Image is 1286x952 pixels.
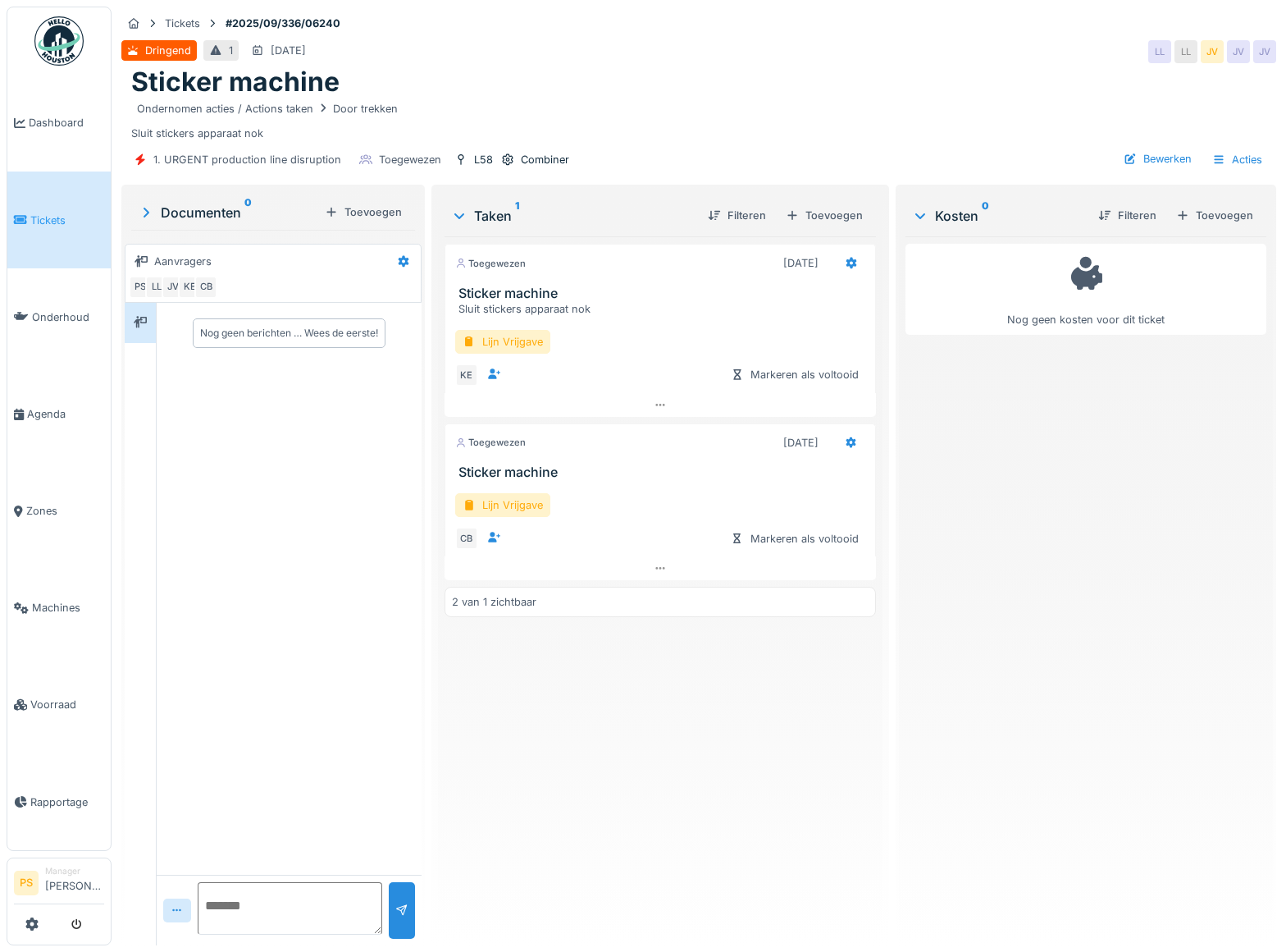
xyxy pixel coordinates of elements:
[131,66,340,98] h1: Sticker machine
[7,75,111,172] a: Dashboard
[14,871,39,895] li: PS
[1227,40,1250,63] div: JV
[7,560,111,657] a: Machines
[45,865,104,900] li: [PERSON_NAME]
[455,493,550,517] div: Lijn Vrijgave
[452,594,536,610] div: 2 van 1 zichtbaar
[458,301,869,317] div: Sluit stickers apparaat nok
[30,213,104,228] span: Tickets
[455,257,526,271] div: Toegewezen
[137,101,398,117] div: Ondernomen acties / Actions taken Door trekken
[7,365,111,462] a: Agenda
[7,463,111,560] a: Zones
[458,465,869,480] h3: Sticker machine
[244,203,252,222] sup: 0
[26,503,104,519] span: Zones
[165,16,200,31] div: Tickets
[7,172,111,268] a: Tickets
[131,98,1266,141] div: Sluit stickers apparaat nok
[916,251,1256,327] div: Nog geen kosten voor dit ticket
[34,16,84,66] img: Badge_color-CXgf-gQk.svg
[27,406,104,422] span: Agenda
[219,16,347,31] strong: #2025/09/336/06240
[45,865,104,877] div: Manager
[32,600,104,616] span: Machines
[458,286,869,301] h3: Sticker machine
[982,206,989,226] sup: 0
[138,203,318,222] div: Documenten
[1205,148,1270,172] div: Acties
[1170,204,1260,227] div: Toevoegen
[145,43,191,58] div: Dringend
[145,276,168,299] div: LL
[229,43,233,58] div: 1
[178,276,201,299] div: KE
[379,152,441,167] div: Toegewezen
[1174,40,1197,63] div: LL
[1117,148,1198,170] div: Bewerken
[7,657,111,753] a: Voorraad
[1253,40,1276,63] div: JV
[162,276,185,299] div: JV
[129,276,152,299] div: PS
[521,152,569,167] div: Combiner
[7,268,111,365] a: Onderhoud
[32,309,104,325] span: Onderhoud
[912,206,1085,226] div: Kosten
[474,152,493,167] div: L58
[783,255,819,271] div: [DATE]
[455,364,478,387] div: KE
[30,697,104,712] span: Voorraad
[1201,40,1224,63] div: JV
[154,254,212,269] div: Aanvragers
[724,528,865,550] div: Markeren als voltooid
[14,865,104,904] a: PS Manager[PERSON_NAME]
[701,204,773,227] div: Filteren
[455,527,478,550] div: CB
[779,204,869,227] div: Toevoegen
[1148,40,1171,63] div: LL
[515,206,519,226] sup: 1
[455,330,550,354] div: Lijn Vrijgave
[783,435,819,451] div: [DATE]
[7,753,111,850] a: Rapportage
[724,364,865,386] div: Markeren als voltooid
[29,115,104,130] span: Dashboard
[455,436,526,450] div: Toegewezen
[451,206,695,226] div: Taken
[30,794,104,810] span: Rapportage
[1092,204,1163,227] div: Filteren
[194,276,217,299] div: CB
[200,326,378,341] div: Nog geen berichten … Wees de eerste!
[318,201,408,223] div: Toevoegen
[271,43,306,58] div: [DATE]
[153,152,341,167] div: 1. URGENT production line disruption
